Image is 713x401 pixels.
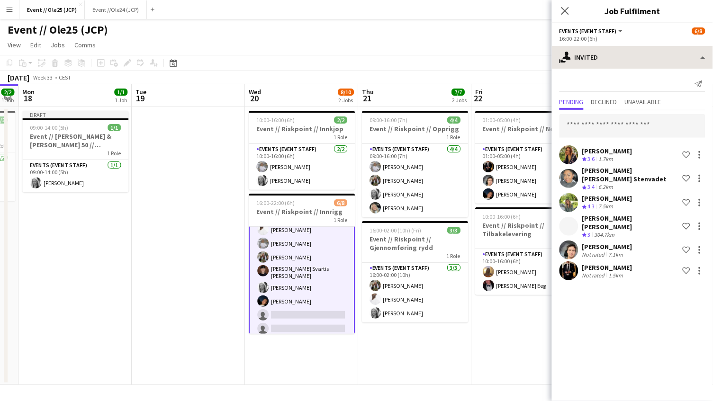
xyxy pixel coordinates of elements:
span: 4.3 [588,203,595,210]
div: 2 Jobs [452,97,467,104]
span: 10:00-16:00 (6h) [483,213,521,220]
span: 1 Role [107,150,121,157]
div: [PERSON_NAME] [582,242,632,251]
span: Declined [591,98,617,105]
button: Events (Event Staff) [560,27,624,35]
span: 20 [247,93,261,104]
app-card-role: Events (Event Staff)4/409:00-16:00 (7h)[PERSON_NAME][PERSON_NAME][PERSON_NAME][PERSON_NAME] [362,144,468,217]
div: CEST [59,74,71,81]
div: 1.5km [607,272,625,279]
span: 3 [588,231,591,238]
app-card-role: Events (Event Staff)3/301:00-05:00 (4h)[PERSON_NAME][PERSON_NAME][PERSON_NAME] [475,144,581,204]
span: 16:00-22:00 (6h) [256,199,295,206]
app-job-card: 01:00-05:00 (4h)3/3Event // Riskpoint // Nedrigg1 RoleEvents (Event Staff)3/301:00-05:00 (4h)[PER... [475,111,581,204]
h3: Event // Riskpoint // Nedrigg [475,125,581,133]
span: 1 Role [334,216,347,223]
span: Fri [475,88,483,96]
app-job-card: Draft09:00-14:00 (5h)1/1Event // [PERSON_NAME] & [PERSON_NAME] 50 // Tilbakelevering1 RoleEvents ... [22,111,128,192]
span: Unavailable [625,98,661,105]
div: [PERSON_NAME] [582,194,632,203]
span: 10:00-16:00 (6h) [256,116,295,124]
span: Pending [560,98,584,105]
span: Mon [22,88,35,96]
span: 2/2 [334,116,347,124]
span: Week 33 [31,74,55,81]
span: 1/1 [114,89,127,96]
span: 3/3 [447,227,460,234]
span: 18 [21,93,35,104]
span: 01:00-05:00 (4h) [483,116,521,124]
div: 1 Job [115,97,127,104]
app-job-card: 16:00-22:00 (6h)6/8Event // Riskpoint // Innrigg1 RoleEvents (Event Staff)6I11A6/816:00-22:00 (6h... [249,194,355,334]
span: 09:00-16:00 (7h) [370,116,408,124]
span: 19 [134,93,146,104]
div: Not rated [582,272,607,279]
div: 6.2km [597,183,615,191]
span: Tue [135,88,146,96]
span: Wed [249,88,261,96]
span: 8/10 [338,89,354,96]
span: 1/1 [108,124,121,131]
span: 6/8 [692,27,705,35]
span: 1 Role [334,134,347,141]
div: 1.7km [597,155,615,163]
app-card-role: Events (Event Staff)2/210:00-16:00 (6h)[PERSON_NAME][PERSON_NAME] [249,144,355,190]
span: Thu [362,88,374,96]
span: 09:00-14:00 (5h) [30,124,68,131]
span: Events (Event Staff) [560,27,617,35]
span: 2/2 [1,89,14,96]
app-card-role: Events (Event Staff)6I11A6/816:00-22:00 (6h)[PERSON_NAME][PERSON_NAME][PERSON_NAME][PERSON_NAME] ... [249,206,355,339]
span: 6/8 [334,199,347,206]
span: 3.4 [588,183,595,190]
div: [DATE] [8,73,29,82]
h3: Event // Riskpoint // Innkjøp [249,125,355,133]
a: Comms [71,39,99,51]
div: 09:00-16:00 (7h)4/4Event // Riskpoint // Opprigg1 RoleEvents (Event Staff)4/409:00-16:00 (7h)[PER... [362,111,468,217]
span: View [8,41,21,49]
a: View [4,39,25,51]
span: Comms [74,41,96,49]
span: 4/4 [447,116,460,124]
div: 304.7km [593,231,617,239]
span: 7/7 [451,89,465,96]
app-card-role: Events (Event Staff)2/210:00-16:00 (6h)[PERSON_NAME][PERSON_NAME] Eeg [475,249,581,295]
span: Jobs [51,41,65,49]
div: 16:00-22:00 (6h) [560,35,705,42]
h1: Event // Ole25 (JCP) [8,23,108,37]
span: Edit [30,41,41,49]
div: Not rated [582,251,607,258]
span: 3.6 [588,155,595,162]
span: 21 [361,93,374,104]
div: [PERSON_NAME] [PERSON_NAME] Stenvadet [582,166,679,183]
h3: Event // [PERSON_NAME] & [PERSON_NAME] 50 // Tilbakelevering [22,132,128,149]
h3: Event // Riskpoint // Innrigg [249,207,355,216]
div: 2 Jobs [338,97,353,104]
app-job-card: 16:00-02:00 (10h) (Fri)3/3Event // Riskpoint // Gjennomføring rydd1 RoleEvents (Event Staff)3/316... [362,221,468,322]
div: [PERSON_NAME] [582,263,632,272]
div: [PERSON_NAME] [PERSON_NAME] [582,214,679,231]
h3: Job Fulfilment [552,5,713,17]
span: 1 Role [447,134,460,141]
span: 16:00-02:00 (10h) (Fri) [370,227,422,234]
button: Event //Ole24 (JCP) [85,0,147,19]
h3: Event // Riskpoint // Gjennomføring rydd [362,235,468,252]
app-job-card: 10:00-16:00 (6h)2/2Event // Riskpoint // Tilbakelevering1 RoleEvents (Event Staff)2/210:00-16:00 ... [475,207,581,295]
div: 1 Job [1,97,14,104]
div: 7.1km [607,251,625,258]
h3: Event // Riskpoint // Tilbakelevering [475,221,581,238]
app-card-role: Events (Event Staff)3/316:00-02:00 (10h)[PERSON_NAME][PERSON_NAME][PERSON_NAME] [362,263,468,322]
div: 7.5km [597,203,615,211]
div: Draft [22,111,128,118]
a: Jobs [47,39,69,51]
app-job-card: 10:00-16:00 (6h)2/2Event // Riskpoint // Innkjøp1 RoleEvents (Event Staff)2/210:00-16:00 (6h)[PER... [249,111,355,190]
a: Edit [27,39,45,51]
button: Event // Ole25 (JCP) [19,0,85,19]
div: [PERSON_NAME] [582,147,632,155]
h3: Event // Riskpoint // Opprigg [362,125,468,133]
